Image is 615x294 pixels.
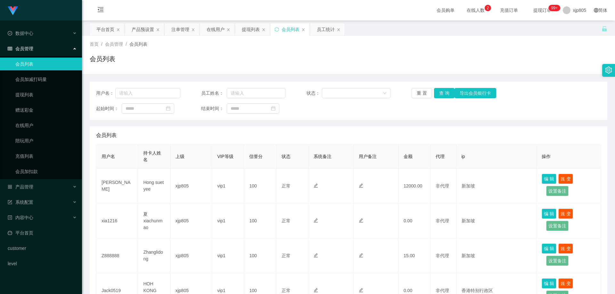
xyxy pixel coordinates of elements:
span: 用户备注 [359,154,377,159]
button: 编 辑 [542,209,556,219]
i: 图标: setting [605,67,612,74]
input: 请输入 [115,88,180,98]
td: 新加坡 [456,238,537,273]
span: 会员管理 [105,42,123,47]
span: 系统配置 [8,200,33,205]
button: 账 变 [558,209,573,219]
i: 图标: edit [314,183,318,188]
span: ip [462,154,465,159]
span: 充值订单 [497,8,521,12]
span: 产品管理 [8,184,33,189]
a: 陪玩用户 [15,134,77,147]
i: 图标: edit [314,253,318,258]
td: vip1 [212,203,244,238]
i: 图标: down [383,91,387,96]
span: 结束时间： [201,105,227,112]
span: 非代理 [436,183,449,188]
button: 设置备注 [546,186,569,196]
button: 编 辑 [542,278,556,289]
span: 正常 [282,253,291,258]
a: 会员加扣款 [15,165,77,178]
input: 请输入 [227,88,285,98]
td: 100 [244,169,276,203]
i: 图标: edit [314,218,318,223]
a: 图标: dashboard平台首页 [8,226,77,239]
span: 金额 [404,154,413,159]
td: 100 [244,238,276,273]
i: 图标: check-circle-o [8,31,12,36]
td: xjp805 [170,238,212,273]
td: Hong suet yee [138,169,170,203]
span: 状态 [282,154,291,159]
i: 图标: profile [8,215,12,220]
span: 正常 [282,183,291,188]
i: 图标: global [594,8,598,12]
div: 员工统计 [317,23,335,36]
span: 提现订单 [530,8,554,12]
td: Zhanglidong [138,238,170,273]
button: 设置备注 [546,256,569,266]
span: 内容中心 [8,215,33,220]
span: 持卡人姓名 [143,150,161,162]
button: 账 变 [558,174,573,184]
p: 2 [487,5,489,11]
i: 图标: menu-fold [90,0,111,21]
button: 编 辑 [542,174,556,184]
i: 图标: calendar [166,106,170,111]
span: 起始时间： [96,105,122,112]
span: 状态： [307,90,322,97]
button: 设置备注 [546,221,569,231]
span: 在线人数 [463,8,488,12]
span: 会员列表 [129,42,147,47]
a: 充值列表 [15,150,77,163]
i: 图标: form [8,200,12,204]
i: 图标: close [116,28,120,32]
td: Z888888 [96,238,138,273]
span: 用户名： [96,90,115,97]
td: 100 [244,203,276,238]
button: 账 变 [558,278,573,289]
span: / [101,42,102,47]
i: 图标: unlock [602,26,607,32]
i: 图标: close [337,28,340,32]
i: 图标: edit [359,288,363,292]
div: 在线用户 [207,23,225,36]
td: [PERSON_NAME] [96,169,138,203]
div: 提现列表 [242,23,260,36]
i: 图标: appstore-o [8,185,12,189]
h1: 会员列表 [90,54,115,64]
a: 会员列表 [15,58,77,70]
a: level [8,257,77,270]
i: 图标: edit [359,218,363,223]
div: 平台首页 [96,23,114,36]
span: 代理 [436,154,445,159]
div: 会员列表 [282,23,299,36]
span: 员工姓名： [201,90,227,97]
td: xjp805 [170,169,212,203]
a: 提现列表 [15,88,77,101]
span: 用户名 [102,154,115,159]
sup: 273 [549,5,560,11]
button: 重 置 [412,88,432,98]
span: VIP等级 [217,154,234,159]
td: vip1 [212,169,244,203]
i: 图标: close [156,28,160,32]
i: 图标: close [301,28,305,32]
span: 操作 [542,154,551,159]
span: 数据中心 [8,31,33,36]
i: 图标: edit [359,183,363,188]
span: 会员管理 [8,46,33,51]
span: 会员列表 [96,131,117,139]
td: xia1216 [96,203,138,238]
sup: 2 [485,5,491,11]
a: customer [8,242,77,255]
td: xjp805 [170,203,212,238]
span: 首页 [90,42,99,47]
a: 在线用户 [15,119,77,132]
button: 账 变 [558,243,573,254]
td: 12000.00 [398,169,430,203]
span: 非代理 [436,253,449,258]
button: 编 辑 [542,243,556,254]
i: 图标: calendar [271,106,275,111]
div: 注单管理 [171,23,189,36]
